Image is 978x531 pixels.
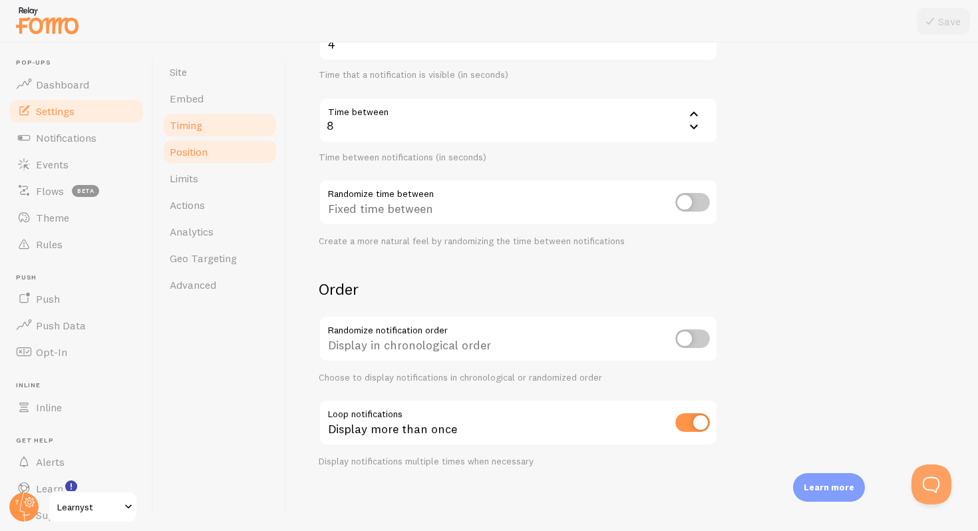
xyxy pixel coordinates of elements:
[162,218,278,245] a: Analytics
[319,372,718,384] div: Choose to display notifications in chronological or randomized order
[36,184,64,198] span: Flows
[8,98,145,124] a: Settings
[170,278,216,291] span: Advanced
[162,85,278,112] a: Embed
[319,179,718,228] div: Fixed time between
[8,124,145,151] a: Notifications
[36,292,60,305] span: Push
[36,319,86,332] span: Push Data
[319,279,718,299] h2: Order
[162,138,278,165] a: Position
[36,78,89,91] span: Dashboard
[36,401,62,414] span: Inline
[8,71,145,98] a: Dashboard
[319,236,718,248] div: Create a more natural feel by randomizing the time between notifications
[319,456,718,468] div: Display notifications multiple times when necessary
[170,198,205,212] span: Actions
[162,192,278,218] a: Actions
[36,104,75,118] span: Settings
[8,448,145,475] a: Alerts
[319,315,718,364] div: Display in chronological order
[162,59,278,85] a: Site
[36,238,63,251] span: Rules
[162,112,278,138] a: Timing
[162,245,278,271] a: Geo Targeting
[36,211,69,224] span: Theme
[170,92,204,105] span: Embed
[36,455,65,468] span: Alerts
[57,499,120,515] span: Learnyst
[8,475,145,502] a: Learn
[170,65,187,79] span: Site
[8,339,145,365] a: Opt-In
[48,491,138,523] a: Learnyst
[804,481,854,494] p: Learn more
[170,118,202,132] span: Timing
[36,345,67,359] span: Opt-In
[319,69,718,81] div: Time that a notification is visible (in seconds)
[8,151,145,178] a: Events
[162,271,278,298] a: Advanced
[36,482,63,495] span: Learn
[170,172,198,185] span: Limits
[16,381,145,390] span: Inline
[319,97,718,144] div: 8
[36,131,96,144] span: Notifications
[16,437,145,445] span: Get Help
[319,152,718,164] div: Time between notifications (in seconds)
[793,473,865,502] div: Learn more
[8,178,145,204] a: Flows beta
[8,204,145,231] a: Theme
[170,252,237,265] span: Geo Targeting
[8,231,145,258] a: Rules
[8,312,145,339] a: Push Data
[8,285,145,312] a: Push
[14,3,81,37] img: fomo-relay-logo-orange.svg
[319,399,718,448] div: Display more than once
[16,273,145,282] span: Push
[65,480,77,492] svg: <p>Watch New Feature Tutorials!</p>
[36,158,69,171] span: Events
[8,394,145,421] a: Inline
[72,185,99,197] span: beta
[170,145,208,158] span: Position
[162,165,278,192] a: Limits
[911,464,951,504] iframe: Help Scout Beacon - Open
[170,225,214,238] span: Analytics
[16,59,145,67] span: Pop-ups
